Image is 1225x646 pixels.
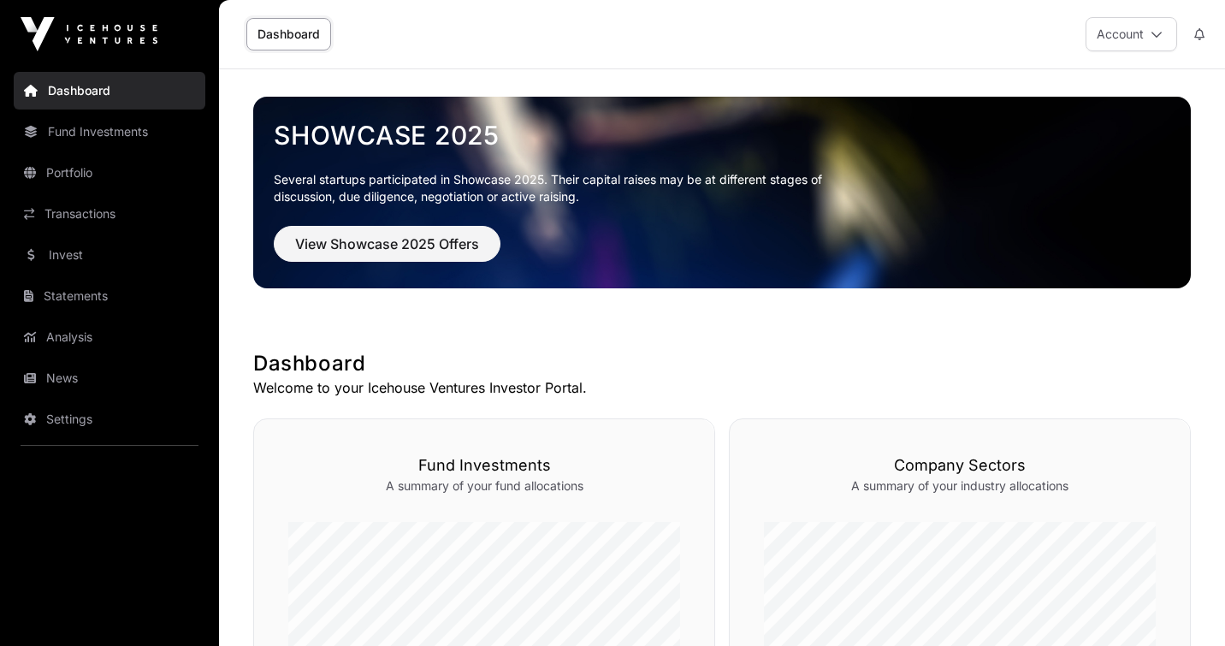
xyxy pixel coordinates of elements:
[14,72,205,110] a: Dashboard
[14,195,205,233] a: Transactions
[14,113,205,151] a: Fund Investments
[253,97,1191,288] img: Showcase 2025
[253,350,1191,377] h1: Dashboard
[274,226,500,262] button: View Showcase 2025 Offers
[295,234,479,254] span: View Showcase 2025 Offers
[1086,17,1177,51] button: Account
[14,400,205,438] a: Settings
[1139,564,1225,646] iframe: Chat Widget
[14,359,205,397] a: News
[288,477,680,495] p: A summary of your fund allocations
[274,243,500,260] a: View Showcase 2025 Offers
[764,477,1156,495] p: A summary of your industry allocations
[14,154,205,192] a: Portfolio
[764,453,1156,477] h3: Company Sectors
[274,120,1170,151] a: Showcase 2025
[288,453,680,477] h3: Fund Investments
[14,236,205,274] a: Invest
[253,377,1191,398] p: Welcome to your Icehouse Ventures Investor Portal.
[14,277,205,315] a: Statements
[21,17,157,51] img: Icehouse Ventures Logo
[14,318,205,356] a: Analysis
[274,171,849,205] p: Several startups participated in Showcase 2025. Their capital raises may be at different stages o...
[246,18,331,50] a: Dashboard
